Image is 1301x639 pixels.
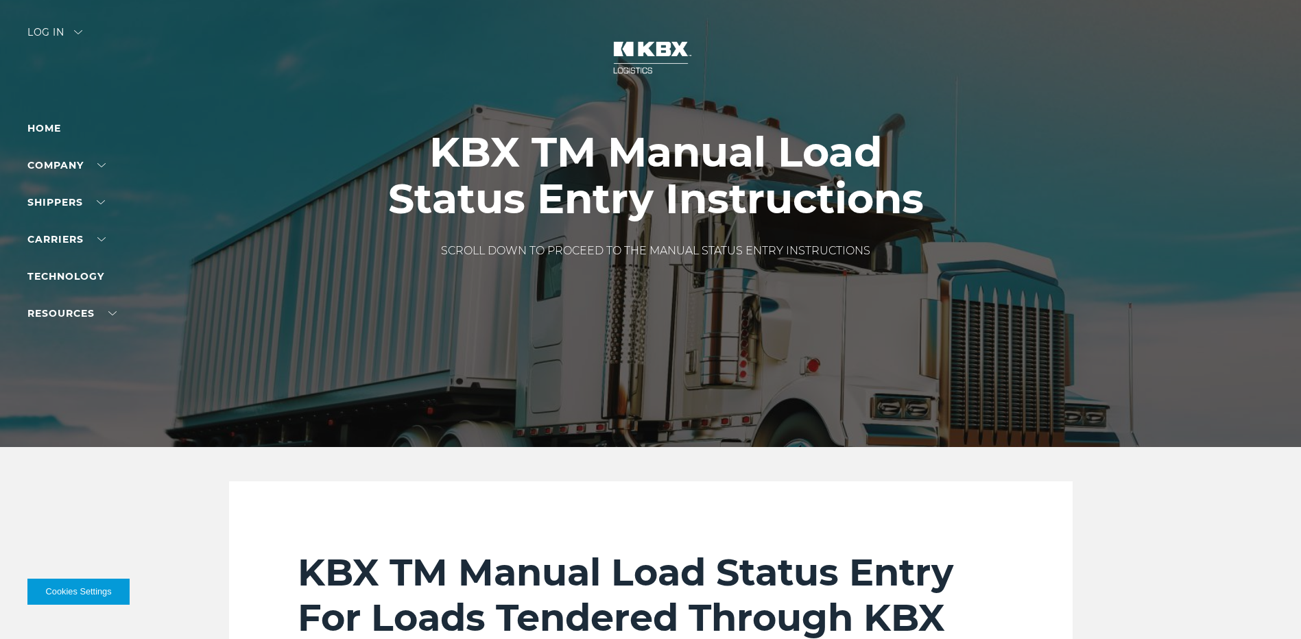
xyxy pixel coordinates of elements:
a: Home [27,122,61,134]
p: SCROLL DOWN TO PROCEED TO THE MANUAL STATUS ENTRY INSTRUCTIONS [374,243,937,259]
div: Log in [27,27,82,47]
a: RESOURCES [27,307,117,319]
img: kbx logo [599,27,702,88]
a: SHIPPERS [27,196,105,208]
button: Cookies Settings [27,579,130,605]
a: Technology [27,270,104,282]
a: Carriers [27,233,106,245]
h1: KBX TM Manual Load Status Entry Instructions [374,129,937,222]
a: Company [27,159,106,171]
img: arrow [74,30,82,34]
